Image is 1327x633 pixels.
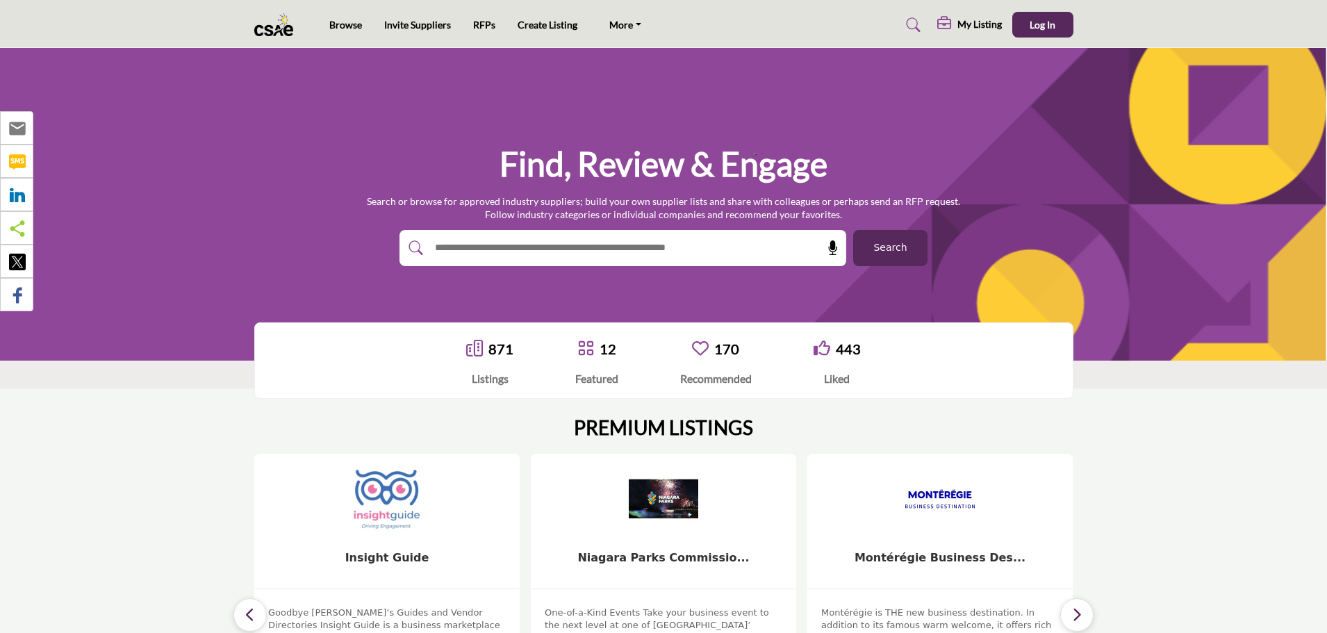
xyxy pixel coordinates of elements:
img: Niagara Parks Commissio... [629,464,698,534]
img: Insight Guide [352,464,422,534]
span: Log In [1030,19,1055,31]
a: 170 [714,340,739,357]
a: Browse [329,19,362,31]
button: Log In [1012,12,1073,38]
a: More [600,15,651,35]
a: Create Listing [518,19,577,31]
a: Search [893,14,930,36]
div: Featured [575,370,618,387]
div: My Listing [937,17,1002,33]
a: 871 [488,340,513,357]
a: Insight Guide [345,551,429,564]
h1: Find, Review & Engage [500,142,827,186]
a: 12 [600,340,616,357]
span: Search [873,240,907,255]
h5: My Listing [957,18,1002,31]
i: Go to Liked [814,340,830,356]
a: RFPs [473,19,495,31]
a: Go to Featured [577,340,594,359]
a: Niagara Parks Commissio... [577,551,749,564]
a: Go to Recommended [692,340,709,359]
div: Liked [814,370,861,387]
a: Invite Suppliers [384,19,451,31]
img: Site Logo [254,13,301,36]
a: Montérégie Business Des... [855,551,1025,564]
a: 443 [836,340,861,357]
div: Recommended [680,370,752,387]
p: Search or browse for approved industry suppliers; build your own supplier lists and share with co... [367,195,960,222]
h2: PREMIUM LISTINGS [574,416,753,440]
div: Listings [466,370,513,387]
button: Search [853,230,928,266]
img: Montérégie Business Des... [905,464,975,534]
